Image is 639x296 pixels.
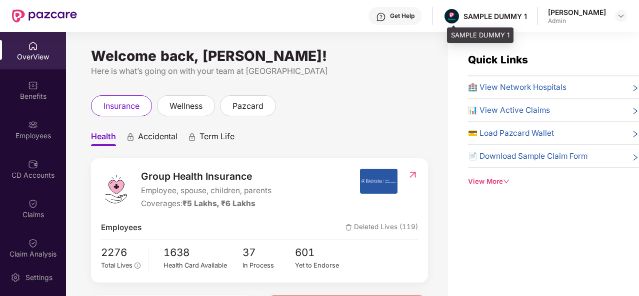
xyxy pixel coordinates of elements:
[631,129,639,139] span: right
[407,170,418,180] img: RedirectIcon
[126,132,135,141] div: animation
[242,245,295,261] span: 37
[28,41,38,51] img: svg+xml;base64,PHN2ZyBpZD0iSG9tZSIgeG1sbnM9Imh0dHA6Ly93d3cudzMub3JnLzIwMDAvc3ZnIiB3aWR0aD0iMjAiIG...
[503,178,509,185] span: down
[163,261,242,271] div: Health Card Available
[141,198,271,210] div: Coverages:
[28,238,38,248] img: svg+xml;base64,PHN2ZyBpZD0iQ2xhaW0iIHhtbG5zPSJodHRwOi8vd3d3LnczLm9yZy8yMDAwL3N2ZyIgd2lkdGg9IjIwIi...
[463,11,527,21] div: SAMPLE DUMMY 1
[631,152,639,162] span: right
[28,159,38,169] img: svg+xml;base64,PHN2ZyBpZD0iQ0RfQWNjb3VudHMiIGRhdGEtbmFtZT0iQ0QgQWNjb3VudHMiIHhtbG5zPSJodHRwOi8vd3...
[468,150,587,162] span: 📄 Download Sample Claim Form
[91,65,428,77] div: Here is what’s going on with your team at [GEOGRAPHIC_DATA]
[169,100,202,112] span: wellness
[468,127,554,139] span: 💳 Load Pazcard Wallet
[242,261,295,271] div: In Process
[101,245,140,261] span: 2276
[91,131,116,146] span: Health
[101,262,132,269] span: Total Lives
[12,9,77,22] img: New Pazcare Logo
[468,176,639,187] div: View More
[22,273,55,283] div: Settings
[548,7,606,17] div: [PERSON_NAME]
[468,104,550,116] span: 📊 View Active Claims
[199,131,234,146] span: Term Life
[232,100,263,112] span: pazcard
[631,106,639,116] span: right
[360,169,397,194] img: insurerIcon
[182,199,255,208] span: ₹5 Lakhs, ₹6 Lakhs
[141,169,271,184] span: Group Health Insurance
[345,222,418,234] span: Deleted Lives (119)
[28,80,38,90] img: svg+xml;base64,PHN2ZyBpZD0iQmVuZWZpdHMiIHhtbG5zPSJodHRwOi8vd3d3LnczLm9yZy8yMDAwL3N2ZyIgd2lkdGg9Ij...
[468,81,566,93] span: 🏥 View Network Hospitals
[390,12,414,20] div: Get Help
[101,174,131,204] img: logo
[444,9,459,23] img: Pazcare_Alternative_logo-01-01.png
[138,131,177,146] span: Accidental
[91,52,428,60] div: Welcome back, [PERSON_NAME]!
[10,273,20,283] img: svg+xml;base64,PHN2ZyBpZD0iU2V0dGluZy0yMHgyMCIgeG1sbnM9Imh0dHA6Ly93d3cudzMub3JnLzIwMDAvc3ZnIiB3aW...
[187,132,196,141] div: animation
[134,263,140,268] span: info-circle
[295,261,348,271] div: Yet to Endorse
[103,100,139,112] span: insurance
[468,53,528,66] span: Quick Links
[101,222,141,234] span: Employees
[141,185,271,197] span: Employee, spouse, children, parents
[631,83,639,93] span: right
[345,224,352,231] img: deleteIcon
[295,245,348,261] span: 601
[447,27,513,43] div: SAMPLE DUMMY 1
[28,199,38,209] img: svg+xml;base64,PHN2ZyBpZD0iQ2xhaW0iIHhtbG5zPSJodHRwOi8vd3d3LnczLm9yZy8yMDAwL3N2ZyIgd2lkdGg9IjIwIi...
[548,17,606,25] div: Admin
[376,12,386,22] img: svg+xml;base64,PHN2ZyBpZD0iSGVscC0zMngzMiIgeG1sbnM9Imh0dHA6Ly93d3cudzMub3JnLzIwMDAvc3ZnIiB3aWR0aD...
[163,245,242,261] span: 1638
[28,120,38,130] img: svg+xml;base64,PHN2ZyBpZD0iRW1wbG95ZWVzIiB4bWxucz0iaHR0cDovL3d3dy53My5vcmcvMjAwMC9zdmciIHdpZHRoPS...
[617,12,625,20] img: svg+xml;base64,PHN2ZyBpZD0iRHJvcGRvd24tMzJ4MzIiIHhtbG5zPSJodHRwOi8vd3d3LnczLm9yZy8yMDAwL3N2ZyIgd2...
